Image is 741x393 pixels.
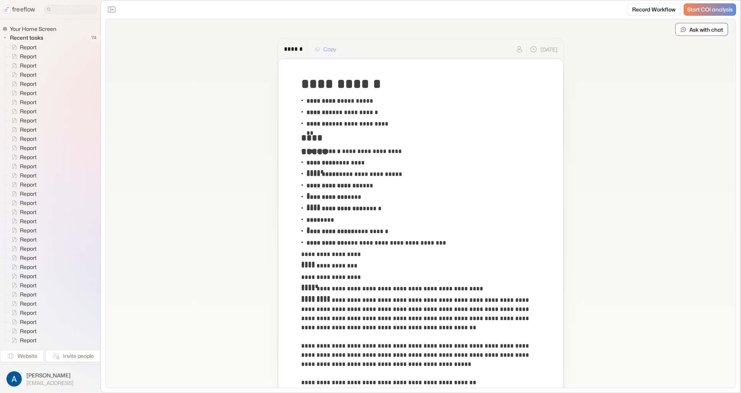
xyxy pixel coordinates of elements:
a: Report [5,290,40,299]
span: Report [18,272,39,280]
a: Report [5,98,40,107]
span: Report [18,43,39,51]
span: Report [18,263,39,271]
a: Report [5,125,40,134]
span: Report [18,245,39,253]
a: Report [5,171,40,180]
span: Report [18,71,39,79]
a: Report [5,263,40,272]
a: Report [5,143,40,153]
a: Report [5,198,40,208]
p: [DATE] [540,45,558,53]
span: [PERSON_NAME] [26,372,74,379]
a: Report [5,116,40,125]
a: Report [5,208,40,217]
span: Report [18,282,39,289]
span: Report [18,135,39,143]
button: Recent tasks [2,33,46,42]
span: Report [18,117,39,124]
span: Report [18,80,39,88]
span: Report [18,291,39,298]
span: Report [18,199,39,207]
a: Report [5,162,40,171]
span: Report [18,327,39,335]
span: Report [18,172,39,179]
span: Report [18,254,39,262]
a: Report [5,153,40,162]
span: 74 [88,33,101,43]
a: Report [5,253,40,263]
span: Report [18,98,39,106]
span: Report [18,208,39,216]
span: Report [18,163,39,170]
button: Copy [310,43,341,55]
a: Report [5,134,40,143]
a: Report [5,317,40,327]
p: freeflow [12,5,35,14]
a: Your Home Screen [2,25,59,33]
a: Report [5,336,40,345]
span: Report [18,89,39,97]
button: Invite people [45,350,101,362]
img: profile [6,371,22,387]
span: Report [18,62,39,69]
a: Report [5,107,40,116]
span: Report [18,144,39,152]
a: Report [5,244,40,253]
a: Report [5,43,40,52]
span: Report [18,126,39,134]
a: Report [5,308,40,317]
a: Report [5,235,40,244]
a: Report [5,327,40,336]
a: Report [5,345,40,354]
span: Report [18,108,39,115]
a: Report [5,61,40,70]
span: Report [18,190,39,198]
a: Report [5,89,40,98]
a: Report [5,180,40,189]
span: Start COI analysis [687,6,733,13]
a: Report [5,79,40,89]
a: Record Workflow [627,3,681,16]
a: Report [5,189,40,198]
a: Report [5,70,40,79]
span: Recent tasks [8,34,45,42]
a: Report [5,272,40,281]
p: Ask with chat [689,26,723,34]
a: freeflow [3,5,35,14]
a: Report [5,299,40,308]
a: Report [5,226,40,235]
span: Report [18,309,39,317]
a: Start COI analysis [684,3,736,16]
button: Close the sidebar [105,3,118,16]
span: Report [18,227,39,234]
a: Report [5,52,40,61]
span: [EMAIL_ADDRESS] [26,380,74,387]
button: [PERSON_NAME][EMAIL_ADDRESS] [5,369,96,388]
a: Report [5,217,40,226]
span: Your Home Screen [8,25,58,33]
span: Report [18,181,39,188]
span: Report [18,236,39,243]
span: Report [18,337,39,344]
span: Report [18,318,39,326]
span: Report [18,217,39,225]
a: Report [5,281,40,290]
span: Report [18,153,39,161]
span: Report [18,53,39,60]
span: Report [18,300,39,308]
